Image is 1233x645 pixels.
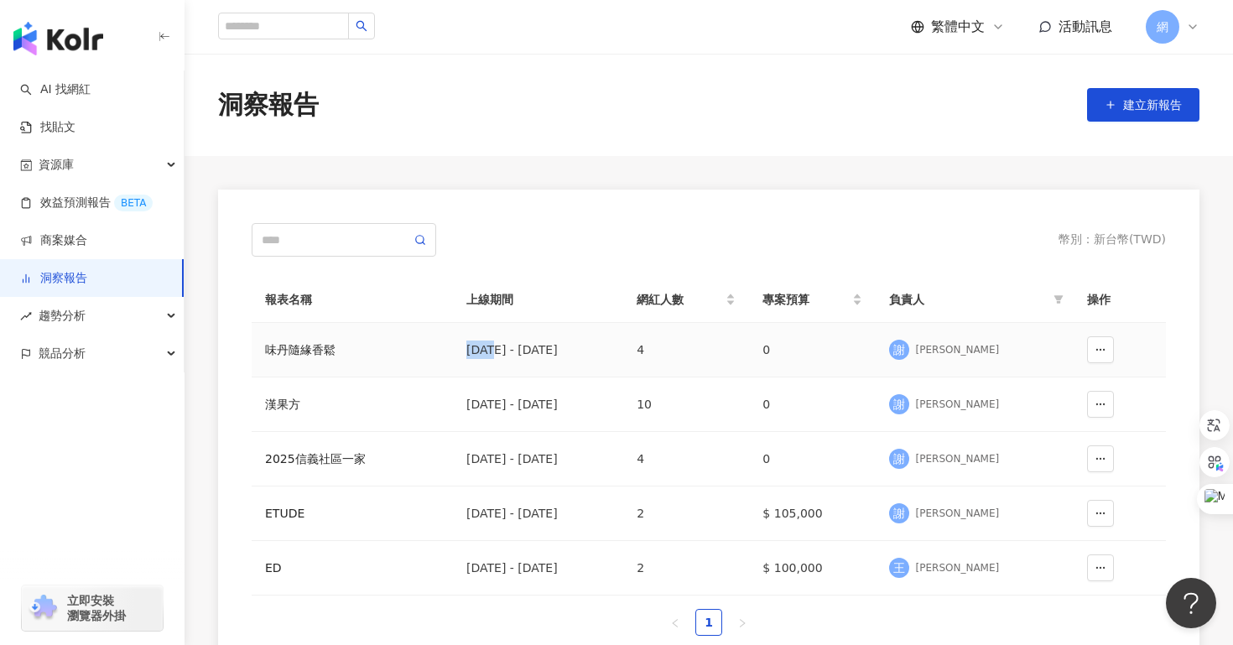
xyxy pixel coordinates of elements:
span: 資源庫 [39,146,74,184]
div: [DATE] - [DATE] [466,504,610,523]
li: 1 [695,609,722,636]
span: 立即安裝 瀏覽器外掛 [67,593,126,623]
td: 0 [749,432,875,486]
th: 上線期間 [453,277,623,323]
div: [DATE] - [DATE] [466,341,610,359]
span: 網 [1157,18,1168,36]
td: 4 [623,323,749,377]
span: 競品分析 [39,335,86,372]
span: left [670,618,680,628]
li: Next Page [729,609,756,636]
div: [PERSON_NAME] [916,343,1000,357]
td: 0 [749,377,875,432]
span: 繁體中文 [931,18,985,36]
td: $ 100,000 [749,541,875,596]
span: 建立新報告 [1123,98,1182,112]
div: 洞察報告 [218,87,319,122]
a: ED [265,559,440,577]
a: 漢果方 [265,395,440,414]
div: [PERSON_NAME] [916,561,1000,575]
div: [PERSON_NAME] [916,398,1000,412]
td: $ 105,000 [749,486,875,541]
span: 活動訊息 [1059,18,1112,34]
span: 謝 [893,504,905,523]
td: 2 [623,541,749,596]
div: 幣別 ： 新台幣 ( TWD ) [1059,231,1166,248]
img: logo [13,22,103,55]
a: chrome extension立即安裝 瀏覽器外掛 [22,585,163,631]
li: Previous Page [662,609,689,636]
span: 專案預算 [762,290,848,309]
img: chrome extension [27,595,60,622]
td: 0 [749,323,875,377]
a: 2025信義社區一家 [265,450,440,468]
td: 4 [623,432,749,486]
span: 謝 [893,395,905,414]
span: search [356,20,367,32]
a: 找貼文 [20,119,75,136]
span: 謝 [893,341,905,359]
a: searchAI 找網紅 [20,81,91,98]
span: 網紅人數 [637,290,722,309]
td: 10 [623,377,749,432]
span: filter [1050,287,1067,312]
a: 味丹隨緣香鬆 [265,341,440,359]
iframe: Help Scout Beacon - Open [1166,578,1216,628]
button: right [729,609,756,636]
a: 洞察報告 [20,270,87,287]
th: 專案預算 [749,277,875,323]
a: 商案媒合 [20,232,87,249]
th: 報表名稱 [252,277,453,323]
div: [DATE] - [DATE] [466,450,610,468]
span: 負責人 [889,290,1047,309]
button: left [662,609,689,636]
th: 網紅人數 [623,277,749,323]
button: 建立新報告 [1087,88,1199,122]
th: 操作 [1074,277,1166,323]
span: right [737,618,747,628]
a: 1 [696,610,721,635]
a: 效益預測報告BETA [20,195,153,211]
span: 王 [893,559,905,577]
span: filter [1054,294,1064,304]
span: 趨勢分析 [39,297,86,335]
div: [DATE] - [DATE] [466,395,610,414]
span: 謝 [893,450,905,468]
div: [PERSON_NAME] [916,507,1000,521]
a: ETUDE [265,504,440,523]
span: rise [20,310,32,322]
div: [DATE] - [DATE] [466,559,610,577]
div: [PERSON_NAME] [916,452,1000,466]
td: 2 [623,486,749,541]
